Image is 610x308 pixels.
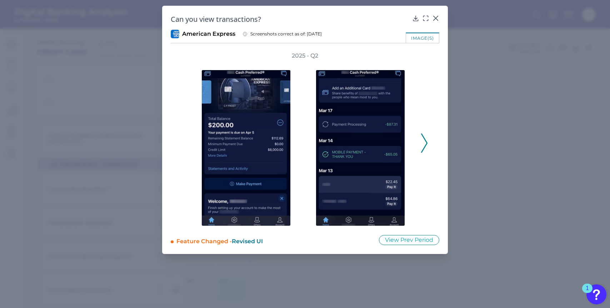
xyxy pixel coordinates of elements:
[201,70,291,226] img: 3097-01-American-Express-US-2025-Q2-CC-MOS.png
[292,52,318,60] h3: 2025 - Q2
[586,284,606,304] button: Open Resource Center, 1 new notification
[171,30,179,38] img: American Express
[250,31,322,37] span: Screenshots correct as of: [DATE]
[586,288,589,298] div: 1
[379,235,439,245] button: View Prev Period
[406,33,439,43] div: image(s)
[182,30,235,38] span: American Express
[232,238,263,245] span: Revised UI
[176,235,369,245] div: Feature Changed -
[316,70,405,226] img: 3097-02-American-Express-US-2025-Q2-CC-MOS.png
[171,14,409,24] h2: Can you view transactions?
